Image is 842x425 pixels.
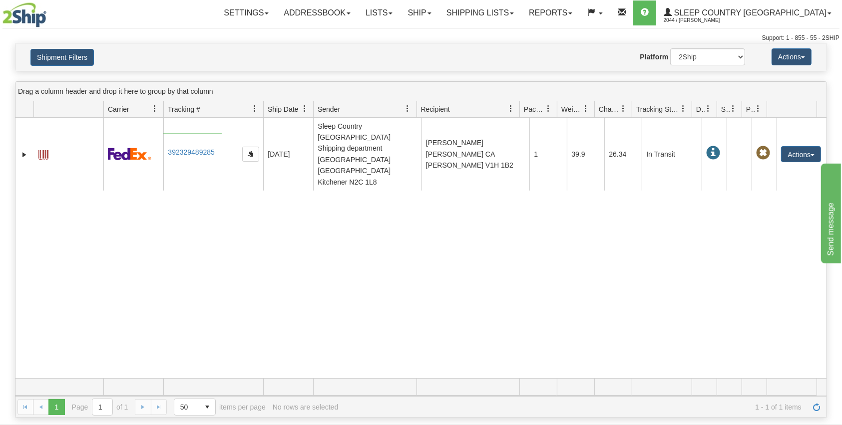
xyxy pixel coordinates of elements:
[168,104,200,114] span: Tracking #
[246,100,263,117] a: Tracking # filter column settings
[400,0,438,25] a: Ship
[2,2,46,27] img: logo2044.jpg
[421,118,530,191] td: [PERSON_NAME] [PERSON_NAME] CA [PERSON_NAME] V1H 1B2
[599,104,620,114] span: Charge
[358,0,400,25] a: Lists
[313,118,421,191] td: Sleep Country [GEOGRAPHIC_DATA] Shipping department [GEOGRAPHIC_DATA] [GEOGRAPHIC_DATA] Kitchener...
[615,100,632,117] a: Charge filter column settings
[706,146,720,160] span: In Transit
[168,148,214,156] a: 392329489285
[296,100,313,117] a: Ship Date filter column settings
[146,100,163,117] a: Carrier filter column settings
[400,100,417,117] a: Sender filter column settings
[521,0,580,25] a: Reports
[664,15,739,25] span: 2044 / [PERSON_NAME]
[276,0,358,25] a: Addressbook
[30,49,94,66] button: Shipment Filters
[2,34,840,42] div: Support: 1 - 855 - 55 - 2SHIP
[273,403,339,411] div: No rows are selected
[199,399,215,415] span: select
[263,118,313,191] td: [DATE]
[216,0,276,25] a: Settings
[180,402,193,412] span: 50
[721,104,730,114] span: Shipment Issues
[38,146,48,162] a: Label
[108,148,151,160] img: 2 - FedEx Express®
[72,399,128,416] span: Page of 1
[421,104,450,114] span: Recipient
[672,8,827,17] span: Sleep Country [GEOGRAPHIC_DATA]
[642,118,702,191] td: In Transit
[750,100,767,117] a: Pickup Status filter column settings
[781,146,821,162] button: Actions
[746,104,755,114] span: Pickup Status
[268,104,298,114] span: Ship Date
[636,104,680,114] span: Tracking Status
[174,399,266,416] span: items per page
[725,100,742,117] a: Shipment Issues filter column settings
[700,100,717,117] a: Delivery Status filter column settings
[577,100,594,117] a: Weight filter column settings
[92,399,112,415] input: Page 1
[567,118,604,191] td: 39.9
[656,0,839,25] a: Sleep Country [GEOGRAPHIC_DATA] 2044 / [PERSON_NAME]
[19,150,29,160] a: Expand
[7,6,92,18] div: Send message
[819,162,841,263] iframe: chat widget
[640,52,668,62] label: Platform
[15,82,827,101] div: grid grouping header
[604,118,642,191] td: 26.34
[561,104,582,114] span: Weight
[174,399,216,416] span: Page sizes drop down
[108,104,129,114] span: Carrier
[345,403,802,411] span: 1 - 1 of 1 items
[696,104,705,114] span: Delivery Status
[675,100,692,117] a: Tracking Status filter column settings
[809,399,825,415] a: Refresh
[502,100,519,117] a: Recipient filter column settings
[242,147,259,162] button: Copy to clipboard
[529,118,567,191] td: 1
[524,104,545,114] span: Packages
[756,146,770,160] span: Pickup Not Assigned
[48,399,64,415] span: Page 1
[318,104,340,114] span: Sender
[772,48,812,65] button: Actions
[439,0,521,25] a: Shipping lists
[540,100,557,117] a: Packages filter column settings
